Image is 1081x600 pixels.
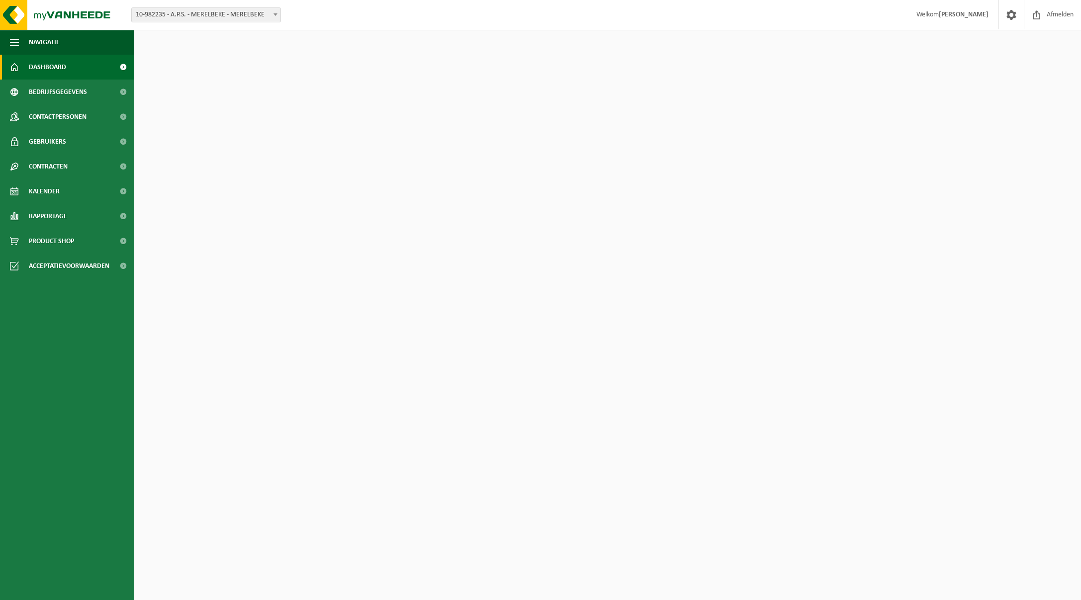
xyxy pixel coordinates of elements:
span: 10-982235 - A.P.S. - MERELBEKE - MERELBEKE [131,7,281,22]
span: Gebruikers [29,129,66,154]
span: 10-982235 - A.P.S. - MERELBEKE - MERELBEKE [132,8,280,22]
span: Bedrijfsgegevens [29,80,87,104]
span: Navigatie [29,30,60,55]
span: Kalender [29,179,60,204]
span: Dashboard [29,55,66,80]
span: Rapportage [29,204,67,229]
span: Acceptatievoorwaarden [29,254,109,278]
span: Contracten [29,154,68,179]
span: Contactpersonen [29,104,87,129]
span: Product Shop [29,229,74,254]
strong: [PERSON_NAME] [939,11,989,18]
